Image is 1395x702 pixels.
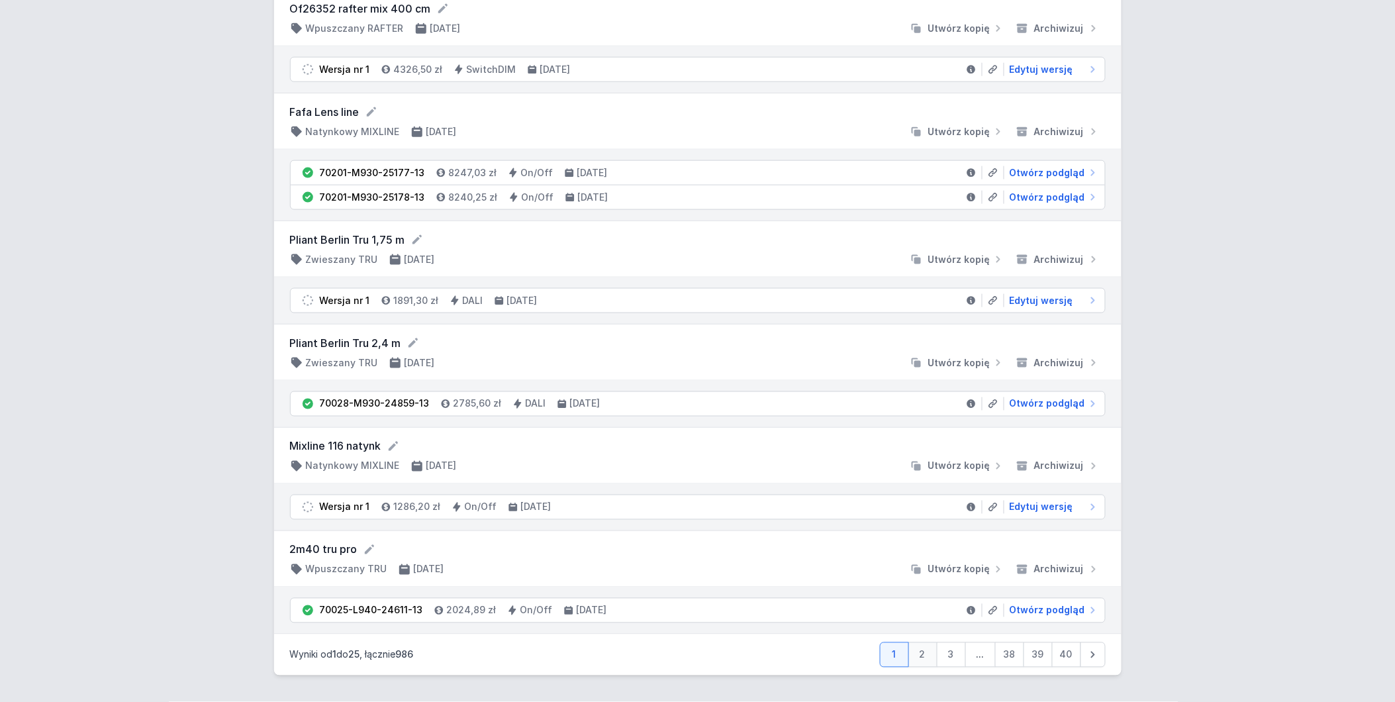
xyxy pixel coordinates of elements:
[436,2,450,15] button: Edytuj nazwę projektu
[578,191,608,204] h4: [DATE]
[430,22,461,35] h4: [DATE]
[290,648,414,662] p: Wyniki od do , łącznie
[306,125,400,138] h4: Natynkowy MIXLINE
[507,294,538,307] h4: [DATE]
[290,1,1106,17] form: Of26352 rafter mix 400 cm
[396,649,414,660] span: 986
[306,460,400,473] h4: Natynkowy MIXLINE
[1004,63,1100,76] a: Edytuj wersję
[526,397,546,411] h4: DALI
[937,642,966,668] a: 3
[394,501,441,514] h4: 1286,20 zł
[1024,642,1053,668] a: 39
[1081,642,1106,668] a: Następna strona
[995,642,1024,668] a: 38
[447,604,497,617] h4: 2024,89 zł
[394,63,443,76] h4: 4326,50 zł
[290,542,1106,558] form: 2m40 tru pro
[928,356,990,370] span: Utwórz kopię
[904,460,1010,473] button: Utwórz kopię
[465,501,497,514] h4: On/Off
[1010,397,1085,411] span: Otwórz podgląd
[928,253,990,266] span: Utwórz kopię
[1004,604,1100,617] a: Otwórz podgląd
[405,253,435,266] h4: [DATE]
[467,63,516,76] h4: SwitchDIM
[1004,166,1100,179] a: Otwórz podgląd
[449,166,497,179] h4: 8247,03 zł
[965,642,996,668] span: ...
[1010,125,1106,138] button: Archiwizuj
[306,253,378,266] h4: Zwieszany TRU
[520,604,553,617] h4: On/Off
[365,105,378,119] button: Edytuj nazwę projektu
[290,104,1106,120] form: Fafa Lens line
[306,22,404,35] h4: Wpuszczany RAFTER
[405,356,435,370] h4: [DATE]
[320,604,423,617] div: 70025-L940-24611-13
[1004,191,1100,204] a: Otwórz podgląd
[521,166,553,179] h4: On/Off
[1004,501,1100,514] a: Edytuj wersję
[928,22,990,35] span: Utwórz kopię
[577,166,608,179] h4: [DATE]
[306,356,378,370] h4: Zwieszany TRU
[463,294,483,307] h4: DALI
[320,294,370,307] div: Wersja nr 1
[426,460,457,473] h4: [DATE]
[320,397,430,411] div: 70028-M930-24859-13
[454,397,502,411] h4: 2785,60 zł
[333,649,337,660] span: 1
[904,253,1010,266] button: Utwórz kopię
[320,63,370,76] div: Wersja nr 1
[1010,22,1106,35] button: Archiwizuj
[1004,294,1100,307] a: Edytuj wersję
[928,563,990,576] span: Utwórz kopię
[904,356,1010,370] button: Utwórz kopię
[928,460,990,473] span: Utwórz kopię
[301,501,314,514] img: draft.svg
[1034,253,1084,266] span: Archiwizuj
[1010,191,1085,204] span: Otwórz podgląd
[570,397,601,411] h4: [DATE]
[1034,563,1084,576] span: Archiwizuj
[1010,356,1106,370] button: Archiwizuj
[522,191,554,204] h4: On/Off
[320,501,370,514] div: Wersja nr 1
[426,125,457,138] h4: [DATE]
[1010,563,1106,576] button: Archiwizuj
[301,63,314,76] img: draft.svg
[320,191,425,204] div: 70201-M930-25178-13
[349,649,360,660] span: 25
[290,232,1106,248] form: Pliant Berlin Tru 1,75 m
[290,335,1106,351] form: Pliant Berlin Tru 2,4 m
[407,336,420,350] button: Edytuj nazwę projektu
[928,125,990,138] span: Utwórz kopię
[387,440,400,453] button: Edytuj nazwę projektu
[904,125,1010,138] button: Utwórz kopię
[1010,166,1085,179] span: Otwórz podgląd
[1034,125,1084,138] span: Archiwizuj
[410,233,424,246] button: Edytuj nazwę projektu
[904,22,1010,35] button: Utwórz kopię
[1004,397,1100,411] a: Otwórz podgląd
[1010,501,1073,514] span: Edytuj wersję
[1010,63,1073,76] span: Edytuj wersję
[1034,356,1084,370] span: Archiwizuj
[1010,294,1073,307] span: Edytuj wersję
[908,642,938,668] a: 2
[449,191,498,204] h4: 8240,25 zł
[1034,22,1084,35] span: Archiwizuj
[290,438,1106,454] form: Mixline 116 natynk
[1010,460,1106,473] button: Archiwizuj
[577,604,607,617] h4: [DATE]
[1010,253,1106,266] button: Archiwizuj
[521,501,552,514] h4: [DATE]
[301,294,314,307] img: draft.svg
[320,166,425,179] div: 70201-M930-25177-13
[1010,604,1085,617] span: Otwórz podgląd
[880,642,909,668] a: 1
[414,563,444,576] h4: [DATE]
[394,294,439,307] h4: 1891,30 zł
[904,563,1010,576] button: Utwórz kopię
